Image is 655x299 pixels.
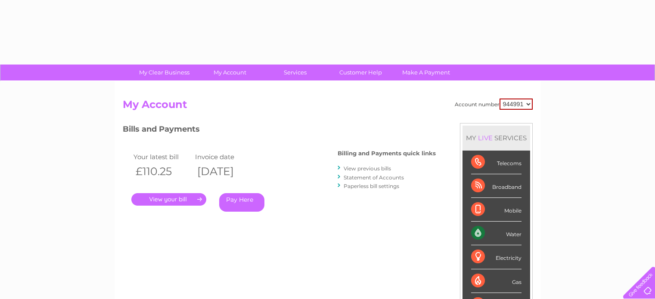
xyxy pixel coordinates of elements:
[471,198,522,222] div: Mobile
[131,151,193,163] td: Your latest bill
[463,126,530,150] div: MY SERVICES
[219,193,264,212] a: Pay Here
[129,65,200,80] a: My Clear Business
[325,65,396,80] a: Customer Help
[344,165,391,172] a: View previous bills
[471,222,522,245] div: Water
[193,151,255,163] td: Invoice date
[471,174,522,198] div: Broadband
[193,163,255,180] th: [DATE]
[260,65,331,80] a: Services
[391,65,462,80] a: Make A Payment
[131,193,206,206] a: .
[471,245,522,269] div: Electricity
[194,65,265,80] a: My Account
[344,174,404,181] a: Statement of Accounts
[131,163,193,180] th: £110.25
[471,269,522,293] div: Gas
[455,99,533,110] div: Account number
[123,99,533,115] h2: My Account
[344,183,399,189] a: Paperless bill settings
[471,151,522,174] div: Telecoms
[338,150,436,157] h4: Billing and Payments quick links
[123,123,436,138] h3: Bills and Payments
[476,134,494,142] div: LIVE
